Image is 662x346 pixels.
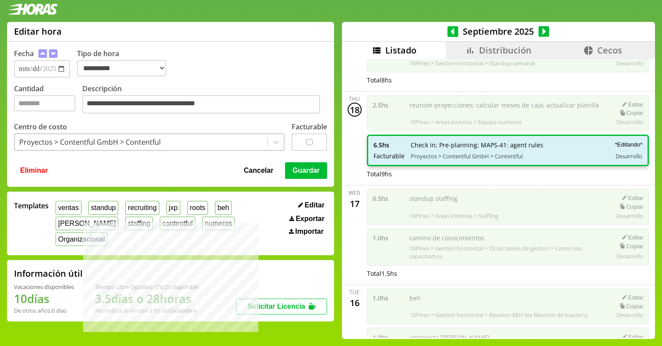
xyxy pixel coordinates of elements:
label: Facturable [292,122,327,132]
img: logotipo [7,4,58,15]
button: roots [187,201,208,214]
span: Distribución [479,44,532,56]
button: jxp [166,201,180,214]
h1: 3.5 días o 28 horas [95,291,199,307]
button: Eliminar [18,162,50,179]
div: Thu [349,95,360,103]
label: Cantidad [14,84,82,116]
span: Templates [14,201,49,210]
span: Septiembre 2025 [458,25,539,37]
div: Total 9 hs [367,170,649,178]
h2: Información útil [14,268,83,279]
span: Solicitar Licencia [247,303,305,310]
div: 18 [348,103,362,117]
button: beh [215,201,232,214]
button: Cancelar [241,162,276,179]
button: staffing [125,217,153,230]
select: Tipo de hora [77,60,166,76]
button: Guardar [285,162,327,179]
textarea: Descripción [82,95,320,114]
button: Editar [296,201,327,210]
span: Listado [385,44,416,56]
h1: 10 días [14,291,74,307]
label: Centro de costo [14,122,67,132]
label: Tipo de hora [77,49,173,78]
button: Solicitar Licencia [236,299,327,314]
div: Wed [349,189,360,196]
span: Editar [305,201,324,209]
div: 16 [348,296,362,310]
button: standup [88,201,119,214]
button: Exportar [287,214,327,223]
div: Proyectos > Contentful GmbH > Contentful [19,137,161,147]
div: Tue [349,289,359,296]
label: Descripción [82,84,327,116]
button: contentful [160,217,195,230]
button: Organizacional [56,232,107,246]
b: Diciembre [169,307,197,314]
label: Fecha [14,49,34,58]
div: Total 8 hs [367,76,649,84]
span: Cecos [597,44,622,56]
div: scrollable content [342,59,655,338]
span: Exportar [296,215,324,223]
button: numeros [202,217,235,230]
div: 17 [348,196,362,210]
div: Total 1.5 hs [367,269,649,278]
div: De otros años: 0 días [14,307,74,314]
div: Recordá que vencen a fin de [95,307,199,314]
h1: Editar hora [14,25,62,37]
div: Tiempo Libre Optativo (TiLO) disponible [95,283,199,291]
input: Cantidad [14,95,75,111]
button: ventas [56,201,81,214]
button: recruiting [125,201,159,214]
span: Importar [295,228,324,235]
div: Vacaciones disponibles [14,283,74,291]
button: [PERSON_NAME] [56,217,118,230]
